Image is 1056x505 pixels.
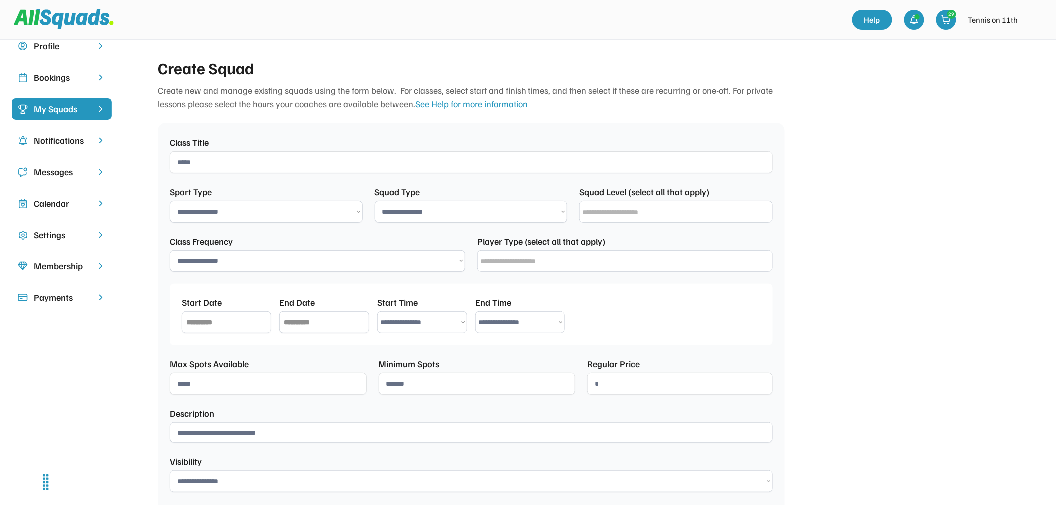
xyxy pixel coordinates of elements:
img: chevron-right.svg [96,136,106,145]
div: My Squads [34,102,90,116]
div: Minimum Spots [379,357,440,371]
div: Create Squad [158,56,785,80]
div: Notifications [34,134,90,147]
img: Icon%20copy%207.svg [18,199,28,209]
div: 29 [948,10,956,18]
img: chevron-right.svg [96,293,106,302]
div: Max Spots Available [170,357,249,371]
div: Start Date [182,296,222,309]
div: End Time [475,296,511,309]
div: Regular Price [587,357,640,371]
div: Membership [34,259,90,273]
div: Tennis on 11th [968,14,1018,26]
div: Profile [34,39,90,53]
img: Icon%20copy%2016.svg [18,230,28,240]
img: chevron-right.svg [96,199,106,208]
div: Start Time [377,296,418,309]
div: Bookings [34,71,90,84]
a: See Help for more information [415,98,528,109]
div: Description [170,407,214,420]
img: chevron-right.svg [96,167,106,177]
img: Squad%20Logo.svg [14,9,114,28]
img: shopping-cart-01%20%281%29.svg [941,15,951,25]
div: Messages [34,165,90,179]
div: Squad Type [375,185,430,199]
img: IMG_2979.png [1024,10,1044,30]
img: chevron-right.svg [96,41,106,51]
img: chevron-right%20copy%203.svg [96,104,106,114]
img: Icon%20%2815%29.svg [18,293,28,303]
img: bell-03%20%281%29.svg [909,15,919,25]
img: chevron-right.svg [96,230,106,240]
img: Icon%20copy%204.svg [18,136,28,146]
div: End Date [279,296,315,309]
img: Icon%20copy%208.svg [18,261,28,271]
img: user-circle.svg [18,41,28,51]
div: Class Title [170,136,209,149]
div: Squad Level (select all that apply) [579,185,709,199]
img: chevron-right.svg [96,261,106,271]
div: Payments [34,291,90,304]
div: Player Type (select all that apply) [477,235,605,248]
a: Help [852,10,892,30]
div: Settings [34,228,90,242]
div: Class Frequency [170,235,233,248]
div: Calendar [34,197,90,210]
img: Icon%20copy%202.svg [18,73,28,83]
img: Icon%20copy%205.svg [18,167,28,177]
img: Icon%20%2823%29.svg [18,104,28,114]
img: chevron-right.svg [96,73,106,82]
div: Sport Type [170,185,225,199]
div: Visibility [170,455,225,468]
div: Create new and manage existing squads using the form below. For classes, select start and finish ... [158,84,785,111]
